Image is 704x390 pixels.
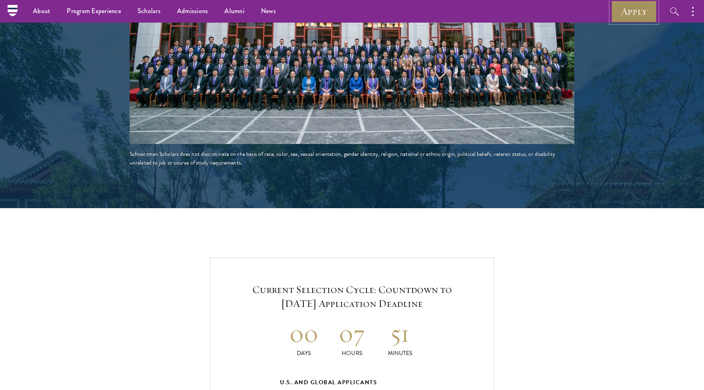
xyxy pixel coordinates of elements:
[280,377,424,388] div: U.S. and Global Applicants
[280,318,328,349] h2: 00
[280,349,328,357] p: Days
[235,283,469,311] h5: Current Selection Cycle: Countdown to [DATE] Application Deadline
[376,318,424,349] h2: 51
[376,349,424,357] p: Minutes
[328,318,376,349] h2: 07
[328,349,376,357] p: Hours
[130,150,574,167] div: Schwarzman Scholars does not discriminate on the basis of race, color, sex, sexual orientation, g...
